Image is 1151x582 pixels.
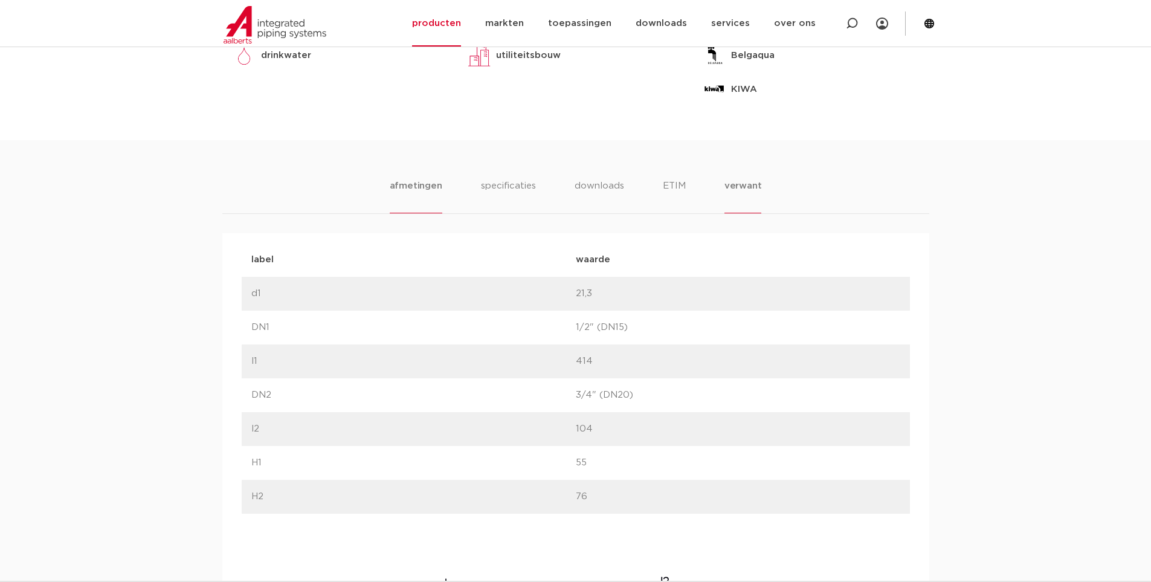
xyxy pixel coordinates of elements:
[576,253,900,267] p: waarde
[467,44,491,68] img: utiliteitsbouw
[251,456,576,470] p: H1
[481,179,536,213] li: specificaties
[390,179,442,213] li: afmetingen
[575,179,624,213] li: downloads
[251,422,576,436] p: l2
[576,456,900,470] p: 55
[876,10,888,37] div: my IPS
[576,286,900,301] p: 21,3
[251,320,576,335] p: DN1
[576,320,900,335] p: 1/2" (DN15)
[251,354,576,369] p: l1
[663,179,686,213] li: ETIM
[724,179,762,213] li: verwant
[702,44,726,68] img: Belgaqua
[251,253,576,267] p: label
[576,490,900,504] p: 76
[496,48,561,63] p: utiliteitsbouw
[251,388,576,403] p: DN2
[731,48,775,63] p: Belgaqua
[731,82,757,97] p: KIWA
[576,422,900,436] p: 104
[251,286,576,301] p: d1
[702,77,726,102] img: KIWA
[251,490,576,504] p: H2
[232,44,256,68] img: drinkwater
[261,48,311,63] p: drinkwater
[576,388,900,403] p: 3/4" (DN20)
[576,354,900,369] p: 414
